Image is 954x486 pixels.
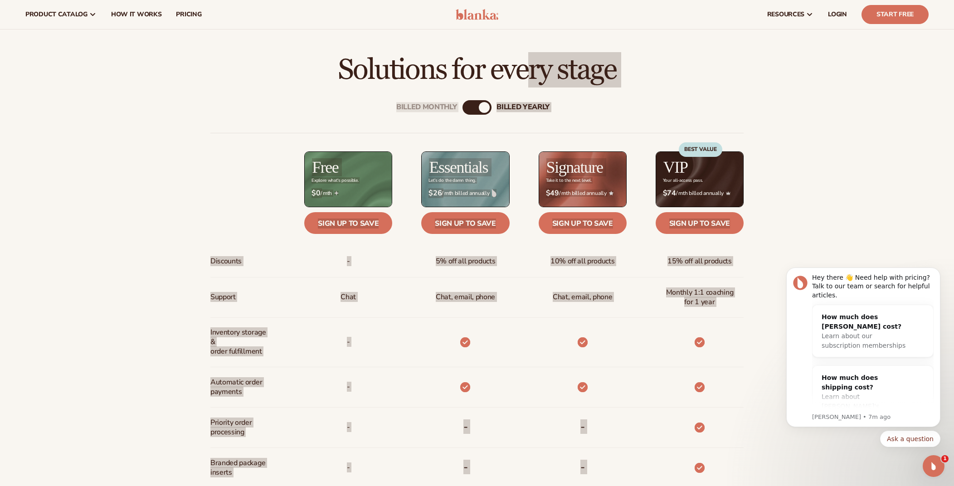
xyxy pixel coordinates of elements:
[421,212,509,234] a: Sign up to save
[539,152,626,207] img: Signature_BG_eeb718c8-65ac-49e3-a4e5-327c6aa73146.jpg
[679,142,722,157] div: BEST VALUE
[436,253,496,270] span: 5% off all products
[667,253,732,270] span: 15% off all products
[312,159,338,175] h2: Free
[862,5,929,24] a: Start Free
[176,11,201,18] span: pricing
[210,324,271,360] span: Inventory storage & order fulfillment
[456,9,499,20] img: logo
[656,212,744,234] a: Sign up to save
[428,189,442,198] strong: $26
[210,374,271,400] span: Automatic order payments
[210,414,271,441] span: Priority order processing
[25,11,88,18] span: product catalog
[492,189,496,197] img: drop.png
[546,159,603,175] h2: Signature
[347,334,350,350] p: -
[609,191,613,195] img: Star_6.png
[312,189,385,198] span: / mth
[111,11,162,18] span: How It Works
[341,289,356,306] p: Chat
[210,455,271,481] span: Branded package inserts
[312,178,358,183] div: Explore what's possible.
[539,212,627,234] a: Sign up to save
[305,152,392,207] img: free_bg.png
[428,189,502,198] span: / mth billed annually
[312,189,320,198] strong: $0
[580,460,585,474] b: -
[210,253,242,270] span: Discounts
[546,189,559,198] strong: $49
[436,289,495,306] p: Chat, email, phone
[663,178,703,183] div: Your all-access pass.
[396,103,457,112] div: Billed Monthly
[428,178,476,183] div: Let’s do the damn thing.
[773,238,954,462] iframe: Intercom notifications message
[429,159,488,175] h2: Essentials
[347,253,350,270] span: -
[828,11,847,18] span: LOGIN
[25,55,929,85] h2: Solutions for every stage
[663,284,736,311] span: Monthly 1:1 coaching for 1 year
[941,455,949,462] span: 1
[580,419,585,434] b: -
[923,455,944,477] iframe: Intercom live chat
[656,152,743,207] img: VIP_BG_199964bd-3653-43bc-8a67-789d2d7717b9.jpg
[663,189,676,198] strong: $74
[546,189,619,198] span: / mth billed annually
[463,460,468,474] b: -
[463,419,468,434] b: -
[422,152,509,207] img: Essentials_BG_9050f826-5aa9-47d9-a362-757b82c62641.jpg
[347,419,350,436] span: -
[726,191,730,195] img: Crown_2d87c031-1b5a-4345-8312-a4356ddcde98.png
[347,459,350,476] span: -
[496,103,550,112] div: billed Yearly
[304,212,392,234] a: Sign up to save
[210,289,236,306] span: Support
[553,289,612,306] span: Chat, email, phone
[334,191,339,195] img: Free_Icon_bb6e7c7e-73f8-44bd-8ed0-223ea0fc522e.png
[550,253,615,270] span: 10% off all products
[546,178,592,183] div: Take it to the next level.
[767,11,804,18] span: resources
[663,189,736,198] span: / mth billed annually
[347,379,350,395] span: -
[663,159,688,175] h2: VIP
